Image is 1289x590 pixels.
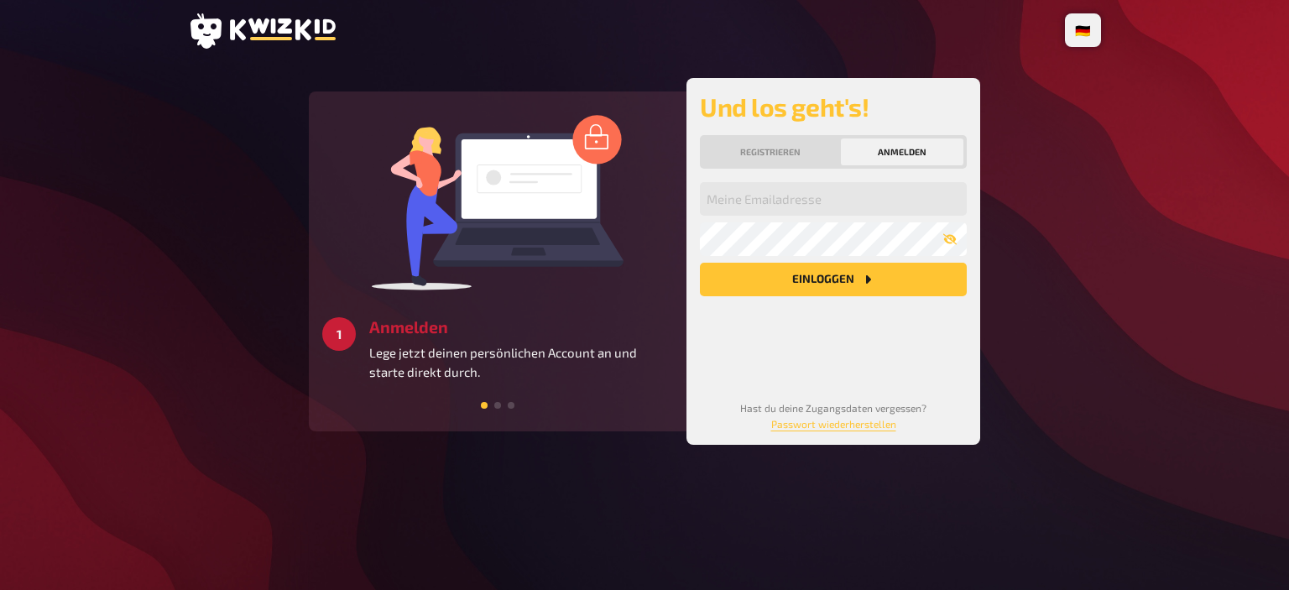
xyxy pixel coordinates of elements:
h2: Und los geht's! [700,91,967,122]
img: log in [372,114,624,290]
li: 🇩🇪 [1068,17,1098,44]
div: 1 [322,317,356,351]
h3: Anmelden [369,317,673,337]
p: Lege jetzt deinen persönlichen Account an und starte direkt durch. [369,343,673,381]
input: Meine Emailadresse [700,182,967,216]
button: Registrieren [703,138,838,165]
button: Anmelden [841,138,963,165]
small: Hast du deine Zugangsdaten vergessen? [740,402,926,430]
button: Einloggen [700,263,967,296]
a: Passwort wiederherstellen [771,418,896,430]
